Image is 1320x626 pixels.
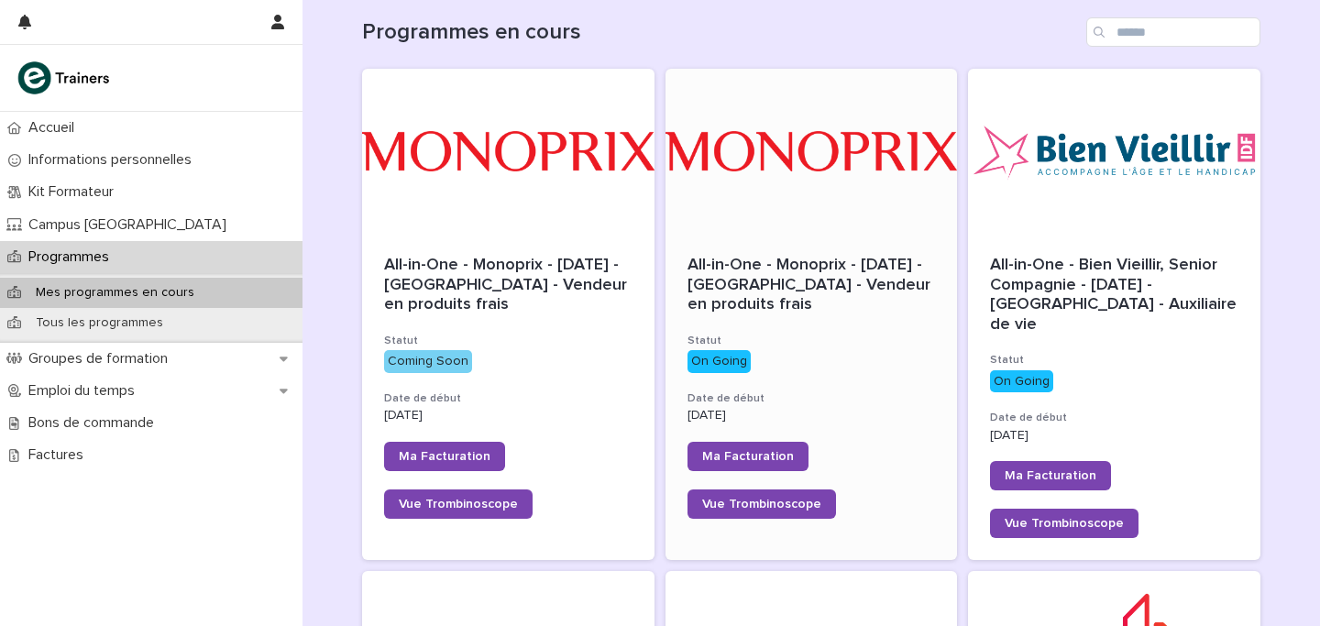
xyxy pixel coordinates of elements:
div: Coming Soon [384,350,472,373]
p: Emploi du temps [21,382,149,400]
span: Ma Facturation [399,450,490,463]
p: Factures [21,446,98,464]
p: [DATE] [384,408,632,423]
h3: Statut [990,353,1238,368]
p: Groupes de formation [21,350,182,368]
a: All-in-One - Monoprix - [DATE] - [GEOGRAPHIC_DATA] - Vendeur en produits fraisStatutOn GoingDate ... [665,69,958,560]
p: Mes programmes en cours [21,285,209,301]
p: Accueil [21,119,89,137]
a: Ma Facturation [990,461,1111,490]
h3: Date de début [990,411,1238,425]
img: K0CqGN7SDeD6s4JG8KQk [15,60,115,96]
a: Ma Facturation [687,442,808,471]
a: Vue Trombinoscope [384,489,533,519]
a: Ma Facturation [384,442,505,471]
span: Ma Facturation [702,450,794,463]
span: All-in-One - Monoprix - [DATE] - [GEOGRAPHIC_DATA] - Vendeur en produits frais [384,257,632,313]
a: All-in-One - Monoprix - [DATE] - [GEOGRAPHIC_DATA] - Vendeur en produits fraisStatutComing SoonDa... [362,69,654,560]
a: Vue Trombinoscope [687,489,836,519]
p: Programmes [21,248,124,266]
a: Vue Trombinoscope [990,509,1138,538]
span: Vue Trombinoscope [1005,517,1124,530]
p: Campus [GEOGRAPHIC_DATA] [21,216,241,234]
h3: Date de début [384,391,632,406]
h3: Statut [687,334,936,348]
div: On Going [687,350,751,373]
span: All-in-One - Monoprix - [DATE] - [GEOGRAPHIC_DATA] - Vendeur en produits frais [687,257,935,313]
h1: Programmes en cours [362,19,1079,46]
span: Vue Trombinoscope [702,498,821,511]
h3: Date de début [687,391,936,406]
p: [DATE] [687,408,936,423]
span: Ma Facturation [1005,469,1096,482]
div: On Going [990,370,1053,393]
a: All-in-One - Bien Vieillir, Senior Compagnie - [DATE] - [GEOGRAPHIC_DATA] - Auxiliaire de vieStat... [968,69,1260,560]
p: Kit Formateur [21,183,128,201]
h3: Statut [384,334,632,348]
p: Informations personnelles [21,151,206,169]
p: Tous les programmes [21,315,178,331]
input: Search [1086,17,1260,47]
p: [DATE] [990,428,1238,444]
p: Bons de commande [21,414,169,432]
span: Vue Trombinoscope [399,498,518,511]
span: All-in-One - Bien Vieillir, Senior Compagnie - [DATE] - [GEOGRAPHIC_DATA] - Auxiliaire de vie [990,257,1241,333]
